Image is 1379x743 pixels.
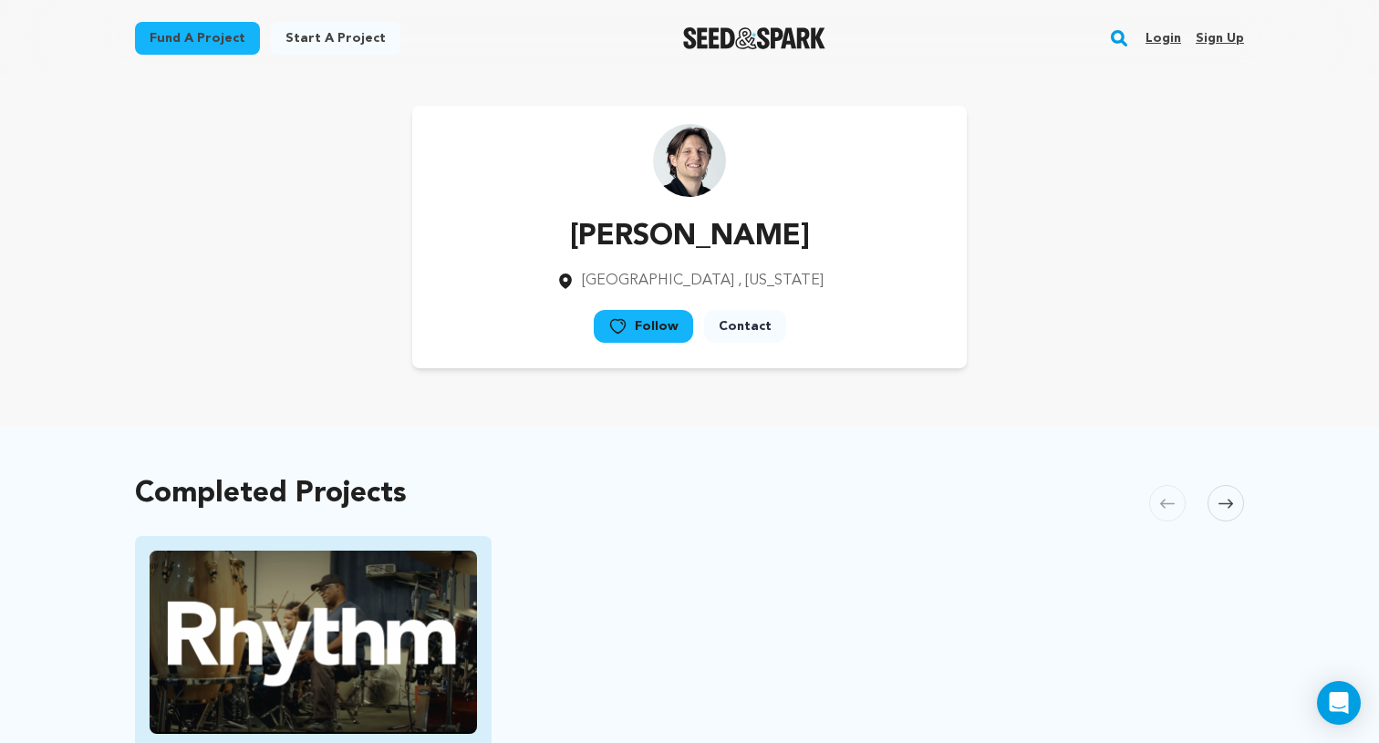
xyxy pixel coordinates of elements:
[704,310,786,343] a: Contact
[653,124,726,197] img: https://seedandspark-static.s3.us-east-2.amazonaws.com/images/User/002/167/236/medium/f260a924e46...
[1196,24,1244,53] a: Sign up
[271,22,400,55] a: Start a project
[556,215,824,259] p: [PERSON_NAME]
[135,481,407,507] h2: Completed Projects
[683,27,826,49] a: Seed&Spark Homepage
[738,273,824,288] span: , [US_STATE]
[1146,24,1181,53] a: Login
[683,27,826,49] img: Seed&Spark Logo Dark Mode
[135,22,260,55] a: Fund a project
[582,273,734,288] span: [GEOGRAPHIC_DATA]
[1317,681,1361,725] div: Open Intercom Messenger
[594,310,693,343] a: Follow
